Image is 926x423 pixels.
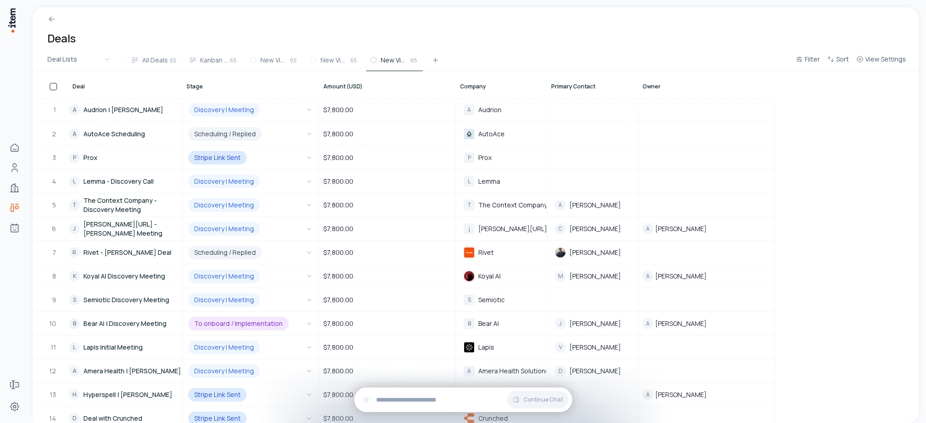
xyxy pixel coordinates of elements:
[456,149,546,167] div: PProx
[456,362,546,380] div: AAmera Health Solutions
[464,342,475,353] img: Lapis
[478,154,491,162] span: Prox
[551,83,595,90] span: Primary Contact
[47,31,76,46] h1: Deals
[478,414,508,423] span: Crunched
[639,312,774,335] div: A[PERSON_NAME]
[52,201,57,210] span: 5
[569,248,621,257] span: [PERSON_NAME]
[456,315,546,333] div: BBear AI
[655,390,707,399] span: [PERSON_NAME]
[72,83,85,90] span: Deal
[69,223,80,234] div: J
[555,247,566,258] img: Sam Gorman
[69,265,181,287] a: KKoyal AI Discovery Meeting
[655,272,707,281] span: [PERSON_NAME]
[142,56,168,65] span: All Deals
[69,271,80,282] div: K
[464,104,475,115] div: A
[69,129,80,139] div: A
[69,247,80,258] div: R
[464,176,475,187] div: L
[642,83,661,90] span: Owner
[5,376,24,394] a: Forms
[569,320,621,328] span: [PERSON_NAME]
[569,201,621,209] span: [PERSON_NAME]
[464,271,475,282] img: Koyal AI
[69,318,80,329] div: B
[323,343,353,352] span: $7,800.00
[865,55,906,64] span: View Settings
[52,177,57,186] span: 4
[323,201,353,210] span: $7,800.00
[569,367,621,375] span: [PERSON_NAME]
[69,200,80,211] div: T
[5,179,24,197] a: Companies
[69,289,181,311] a: SSemiotic Discovery Meeting
[478,225,547,233] span: [PERSON_NAME][URL]
[456,291,546,309] div: SSemiotic
[478,367,549,375] span: Amera Health Solutions
[52,295,57,304] span: 9
[464,294,475,305] div: S
[5,199,24,217] a: deals
[69,366,80,377] div: A
[69,241,181,263] a: RRivet - [PERSON_NAME] Deal
[290,56,297,64] span: 65
[464,318,475,329] div: B
[464,223,475,234] div: j
[464,152,475,163] div: P
[523,396,563,403] span: Continue Chat
[323,105,353,114] span: $7,800.00
[555,318,566,329] div: J
[836,55,849,64] span: Sort
[548,362,637,380] div: D[PERSON_NAME]
[49,366,57,376] span: 12
[456,386,546,404] div: HyperspellHyperspell
[478,201,547,209] span: The Context Company
[555,200,566,211] div: A
[805,55,820,64] span: Filter
[456,267,546,285] div: Koyal AIKoyal AI
[350,56,357,64] span: 65
[323,390,353,399] span: $7,800.00
[7,7,16,33] img: Item Brain Logo
[186,55,242,71] button: Kanban Board65
[5,219,24,237] a: Agents
[548,243,637,262] div: Sam Gorman[PERSON_NAME]
[792,54,823,70] button: Filter
[53,105,57,114] span: 1
[49,319,57,328] span: 10
[69,342,80,353] div: L
[69,176,80,187] div: L
[69,146,181,169] a: PProx
[306,55,362,71] button: New View 265
[323,83,362,90] span: Amount (USD)
[464,200,475,211] div: T
[464,366,475,377] div: A
[323,177,353,186] span: $7,800.00
[69,294,80,305] div: S
[260,56,288,65] span: New View
[69,104,80,115] div: A
[569,272,621,280] span: [PERSON_NAME]
[323,414,353,423] span: $7,800.00
[69,336,181,358] a: LLapis Initial Meeting
[569,225,621,233] span: [PERSON_NAME]
[642,271,653,282] div: A
[853,54,910,70] button: View Settings
[639,217,774,240] div: A[PERSON_NAME]
[478,248,494,257] span: Rivet
[321,56,348,65] span: New View 2
[456,101,546,119] div: AAudrion
[655,319,707,328] span: [PERSON_NAME]
[478,320,499,328] span: Bear AI
[323,224,353,233] span: $7,800.00
[5,139,24,157] a: Home
[52,129,57,139] span: 2
[52,224,57,233] span: 6
[548,220,637,238] div: C[PERSON_NAME]
[323,248,353,257] span: $7,800.00
[569,343,621,351] span: [PERSON_NAME]
[478,106,502,114] span: Audrion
